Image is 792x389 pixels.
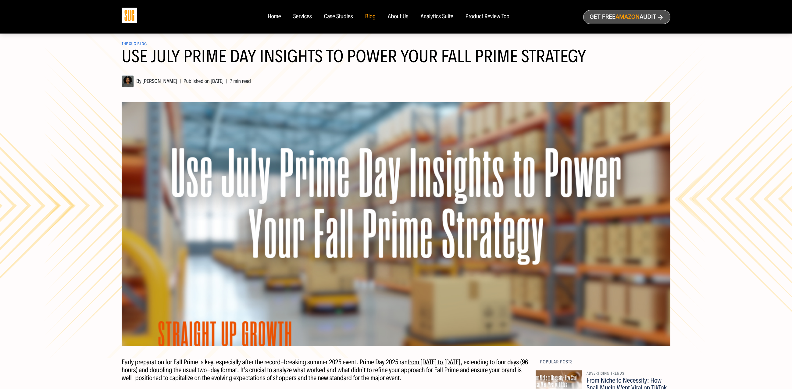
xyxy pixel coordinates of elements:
[324,13,353,20] a: Case Studies
[408,358,461,366] a: from [DATE] to [DATE]
[388,13,408,20] a: About Us
[421,13,453,20] a: Analytics Suite
[177,78,183,84] span: |
[615,14,640,20] span: Amazon
[122,358,531,382] p: Early preparation for Fall Prime is key, especially after the record-breaking summer 2025 event. ...
[583,10,670,24] a: Get freeAmazonAudit
[122,75,134,87] img: Hanna Tekle
[122,8,137,23] img: Sug
[122,78,251,84] span: By [PERSON_NAME] Published on [DATE] 7 min read
[587,370,670,377] div: Advertising trends
[293,13,312,20] a: Services
[365,13,376,20] a: Blog
[540,358,671,366] div: Popular Posts
[223,78,230,84] span: |
[268,13,281,20] a: Home
[122,41,147,46] a: The SUG Blog
[466,13,511,20] a: Product Review Tool
[122,47,670,73] h1: Use July Prime Day Insights to Power Your Fall Prime Strategy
